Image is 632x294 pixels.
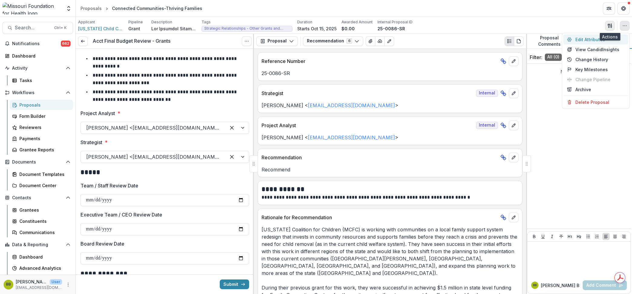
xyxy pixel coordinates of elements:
[10,134,73,144] a: Payments
[10,111,73,121] a: Form Builder
[151,19,172,25] p: Description
[204,26,290,31] span: Strategic Relationships - Other Grants and Contracts
[10,252,73,262] a: Dashboard
[16,285,62,290] p: [EMAIL_ADDRESS][DOMAIN_NAME]
[541,282,579,289] p: [PERSON_NAME] B
[81,5,102,12] div: Proposals
[620,233,627,240] button: Align Right
[19,171,68,177] div: Document Templates
[2,39,73,48] button: Notifications662
[220,279,249,289] button: Submit
[128,25,140,32] p: Grant
[545,54,562,61] span: All ( 0 )
[12,53,68,59] div: Dashboard
[308,134,395,140] a: [EMAIL_ADDRESS][DOMAIN_NAME]
[377,19,413,25] p: Internal Proposal ID
[19,113,68,119] div: Form Builder
[227,123,237,133] div: Clear selected options
[19,218,68,224] div: Constituents
[603,2,615,15] button: Partners
[81,182,138,189] p: Team / Staff Review Date
[78,4,104,13] a: Proposals
[377,25,405,32] p: 25-0086-SR
[514,36,524,46] button: PDF view
[19,207,68,213] div: Grantees
[12,242,63,247] span: Data & Reporting
[2,88,73,97] button: Open Workflows
[341,25,355,32] p: $0.00
[81,110,115,117] p: Project Analyst
[558,233,565,240] button: Strike
[476,122,498,129] span: Internal
[533,284,537,287] div: Brandy Boyer
[151,25,197,32] p: Lor Ipsumdol Sitametco adi Elitsedd (EIU) temporin utlab etdol magnaali en admi veniam qu n exer ...
[262,102,518,109] p: [PERSON_NAME] < >
[19,77,68,84] div: Tasks
[505,36,514,46] button: Plaintext view
[262,134,518,141] p: [PERSON_NAME] < >
[81,139,102,146] p: Strategist
[78,4,205,13] nav: breadcrumb
[50,279,62,285] p: User
[566,233,574,240] button: Heading 1
[19,147,68,153] div: Grantee Reports
[526,34,583,49] button: Proposal Comments
[303,36,363,46] button: Recommendation6
[19,102,68,108] div: Proposals
[10,145,73,155] a: Grantee Reports
[509,121,518,130] button: edit
[61,41,71,47] span: 662
[19,254,68,260] div: Dashboard
[2,63,73,73] button: Open Activity
[2,22,73,34] button: Search...
[19,182,68,189] div: Document Center
[297,19,312,25] p: Duration
[2,157,73,167] button: Open Documents
[10,227,73,237] a: Communications
[112,5,202,12] div: Connected Communities-Thriving Families
[548,233,556,240] button: Italicize
[19,135,68,142] div: Payments
[509,56,518,66] button: edit
[476,90,498,97] span: Internal
[2,193,73,203] button: Open Contacts
[583,280,627,290] button: Add Comment
[10,263,73,273] a: Advanced Analytics
[584,233,592,240] button: Bullet List
[366,36,375,46] button: View Attached Files
[93,38,170,44] h3: Acct Final Budget Review - Grants
[531,233,538,240] button: Bold
[509,88,518,98] button: edit
[12,195,63,200] span: Contacts
[10,274,73,284] a: Data Report
[10,205,73,215] a: Grantees
[202,19,211,25] p: Tags
[539,233,547,240] button: Underline
[262,154,498,161] p: Recommendation
[16,279,47,285] p: [PERSON_NAME]
[2,240,73,249] button: Open Data & Reporting
[530,54,542,61] p: Filter:
[81,240,124,247] p: Board Review Date
[12,160,63,165] span: Documents
[262,70,518,77] p: 25-0086-SR
[384,36,394,46] button: Edit as form
[19,124,68,130] div: Reviewers
[308,102,395,108] a: [EMAIL_ADDRESS][DOMAIN_NAME]
[10,122,73,132] a: Reviewers
[128,19,143,25] p: Pipeline
[227,152,237,162] div: Clear selected options
[19,265,68,271] div: Advanced Analytics
[15,25,51,31] span: Search...
[10,100,73,110] a: Proposals
[12,41,61,46] span: Notifications
[19,229,68,236] div: Communications
[2,2,62,15] img: Missouri Foundation for Health logo
[6,282,11,286] div: Brandy Boyer
[12,90,63,95] span: Workflows
[593,233,601,240] button: Ordered List
[611,233,619,240] button: Align Center
[242,36,252,46] button: Options
[575,233,583,240] button: Heading 2
[509,153,518,162] button: edit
